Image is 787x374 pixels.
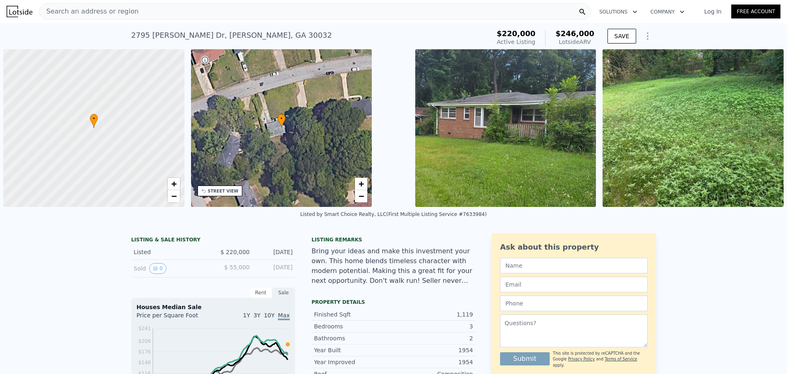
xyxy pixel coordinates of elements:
input: Name [500,258,648,273]
div: Listed [134,248,207,256]
a: Zoom in [355,178,367,190]
div: Lotside ARV [555,38,594,46]
div: Price per Square Foot [136,311,213,324]
div: Houses Median Sale [136,303,290,311]
span: 1Y [243,312,250,319]
div: [DATE] [256,248,293,256]
a: Privacy Policy [568,357,595,361]
span: − [359,191,364,201]
a: Terms of Service [605,357,637,361]
div: Bedrooms [314,322,393,330]
tspan: $241 [138,326,151,331]
span: $220,000 [497,29,536,38]
div: • [90,114,98,128]
img: Sale: 167489585 Parcel: 15286785 [603,49,784,207]
a: Zoom in [168,178,180,190]
img: Lotside [7,6,32,17]
tspan: $146 [138,360,151,365]
span: Max [278,312,290,320]
div: Rent [249,287,272,298]
span: Search an address or region [40,7,139,16]
span: − [171,191,176,201]
span: + [171,179,176,189]
div: Year Built [314,346,393,354]
div: STREET VIEW [208,188,239,194]
div: Bring your ideas and make this investment your own. This home blends timeless character with mode... [312,246,475,286]
div: 2 [393,334,473,342]
a: Zoom out [355,190,367,202]
span: $ 55,000 [224,264,250,271]
div: Listed by Smart Choice Realty, LLC (First Multiple Listing Service #7633984) [300,211,487,217]
span: $246,000 [555,29,594,38]
tspan: $206 [138,338,151,344]
div: Bathrooms [314,334,393,342]
div: LISTING & SALE HISTORY [131,236,295,245]
div: 1954 [393,358,473,366]
a: Log In [694,7,731,16]
span: Active Listing [497,39,535,45]
div: 1,119 [393,310,473,319]
div: • [277,114,286,128]
div: Sold [134,263,207,274]
button: SAVE [607,29,636,44]
span: $ 220,000 [221,249,250,255]
button: Show Options [639,28,656,44]
input: Phone [500,296,648,311]
div: Listing remarks [312,236,475,243]
div: Ask about this property [500,241,648,253]
button: Company [644,5,691,19]
div: [DATE] [256,263,293,274]
div: Property details [312,299,475,305]
span: + [359,179,364,189]
div: Year Improved [314,358,393,366]
div: Finished Sqft [314,310,393,319]
span: 3Y [253,312,260,319]
div: This site is protected by reCAPTCHA and the Google and apply. [553,351,648,368]
span: • [90,115,98,122]
input: Email [500,277,648,292]
span: • [277,115,286,122]
button: Solutions [593,5,644,19]
a: Zoom out [168,190,180,202]
span: 10Y [264,312,275,319]
a: Free Account [731,5,780,18]
tspan: $176 [138,349,151,355]
button: Submit [500,352,550,365]
img: Sale: 167489585 Parcel: 15286785 [415,49,596,207]
div: 2795 [PERSON_NAME] Dr , [PERSON_NAME] , GA 30032 [131,30,332,41]
button: View historical data [149,263,166,274]
div: 3 [393,322,473,330]
div: Sale [272,287,295,298]
div: 1954 [393,346,473,354]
